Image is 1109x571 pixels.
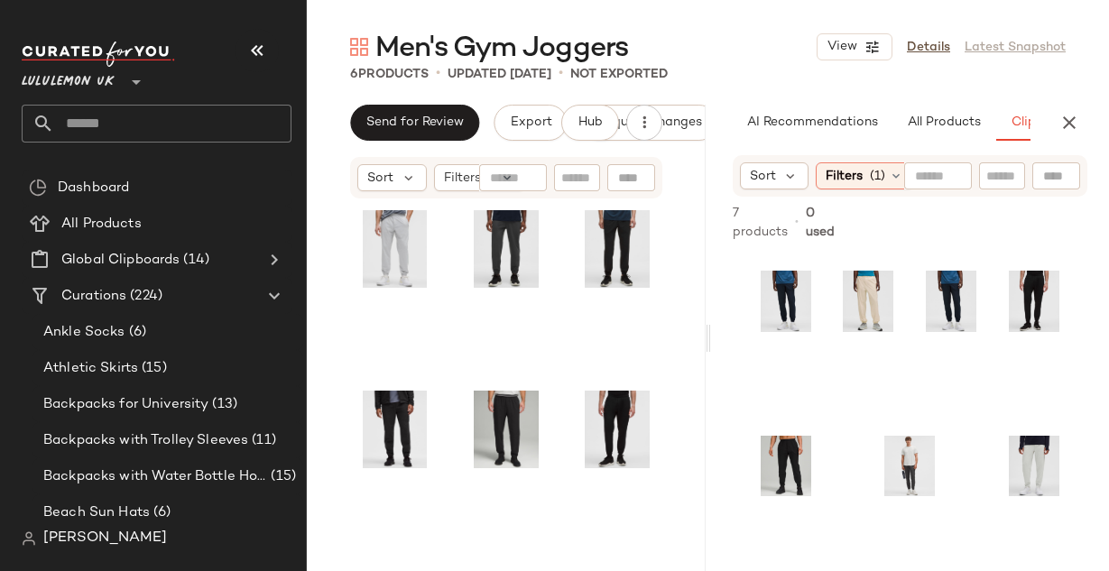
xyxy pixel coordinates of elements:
span: Backpacks with Trolley Sleeves [43,430,248,451]
span: Beach Sun Hats [43,502,150,523]
span: • [795,215,799,231]
button: View [817,33,892,60]
span: (11) [248,430,276,451]
div: Products [350,65,429,84]
img: LM5957S_0001_1 [761,428,811,505]
img: svg%3e [22,531,36,546]
img: LM5AYKS_0001_1 [579,210,656,288]
span: 7 products [733,204,788,242]
img: LM5BC8S_049844_1 [843,262,893,340]
span: [PERSON_NAME] [43,528,167,549]
span: Hub [577,115,602,130]
span: (13) [208,394,237,415]
span: 6 [350,68,358,81]
span: Backpacks for University [43,394,208,415]
img: LM5AYJS_030210_1 [467,210,544,288]
img: LM5AVBS_031382_1 [926,262,976,340]
span: 0 used [806,204,835,242]
span: Filters [444,169,481,188]
img: LM5AVAS_031382_1 [761,262,811,340]
span: Dashboard [58,178,129,198]
span: • [436,63,440,85]
span: Sort [367,169,393,188]
span: (6) [125,322,146,343]
span: (1) [870,167,885,186]
span: View [827,40,857,54]
span: Backpacks with Water Bottle Holder [43,466,267,487]
span: Filters [826,167,863,186]
span: All Products [61,214,142,235]
img: cfy_white_logo.C9jOOHJF.svg [22,41,175,67]
p: updated [DATE] [448,65,551,84]
span: (15) [267,466,296,487]
span: Sort [750,167,776,186]
span: (6) [150,502,171,523]
span: (14) [180,250,209,271]
a: Details [907,38,950,57]
img: LM5AY7S_033928_1 [356,210,433,288]
button: Export [494,105,567,141]
span: (15) [138,358,167,379]
img: svg%3e [29,179,47,197]
img: svg%3e [350,38,368,56]
span: AI Recommendations [745,115,877,130]
span: Send for Review [365,115,464,130]
img: LM5AZQS_0001_1 [467,391,544,468]
img: LM5398S_0001_1 [579,391,656,468]
img: LM5AEGS_030210_1 [884,428,935,505]
span: All Products [906,115,980,130]
img: LM5BCVS_0001_1 [356,391,433,468]
span: Curations [61,286,126,307]
span: • [559,63,563,85]
span: Export [509,115,551,130]
span: Ankle Socks [43,322,125,343]
img: LM5AV1S_032894_1 [1009,428,1059,505]
span: (224) [126,286,162,307]
span: Athletic Skirts [43,358,138,379]
button: Hub [561,105,619,141]
span: Global Clipboards [61,250,180,271]
span: Clipboard [1010,115,1072,130]
img: LM5922T_0001_1 [1009,262,1059,340]
p: Not Exported [570,65,668,84]
button: Send for Review [350,105,479,141]
span: Lululemon UK [22,61,115,94]
span: Men's Gym Joggers [375,31,628,67]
